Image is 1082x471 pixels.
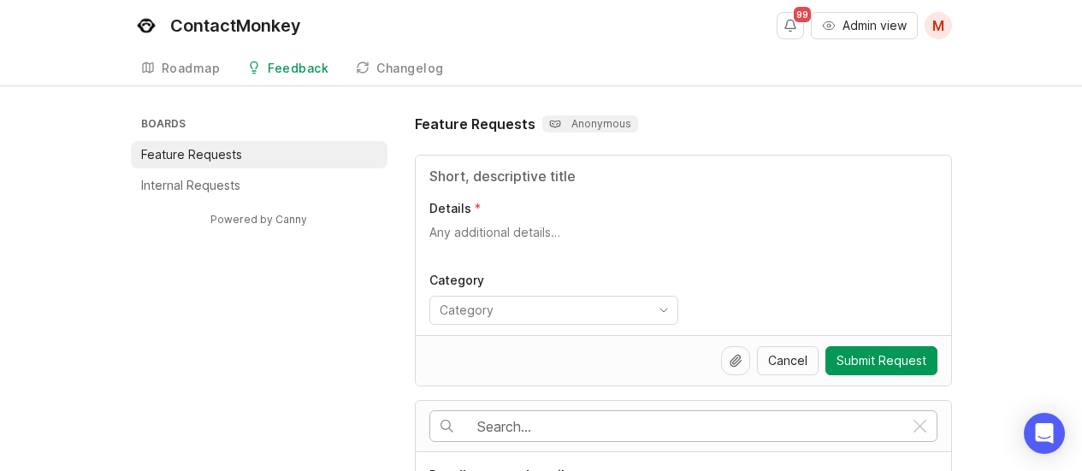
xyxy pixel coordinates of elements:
img: ContactMonkey logo [131,10,162,41]
input: Title [429,166,937,186]
p: Internal Requests [141,177,240,194]
button: Admin view [811,12,918,39]
a: Internal Requests [131,172,387,199]
input: Search… [477,417,903,436]
span: Admin view [843,17,907,34]
div: Open Intercom Messenger [1024,413,1065,454]
button: Notifications [777,12,804,39]
button: Cancel [757,346,819,375]
a: Feature Requests [131,141,387,168]
p: Feature Requests [141,146,242,163]
button: M [925,12,952,39]
p: Category [429,272,678,289]
div: toggle menu [429,296,678,325]
div: Roadmap [162,62,221,74]
svg: toggle icon [650,303,677,317]
textarea: Details [429,224,937,258]
button: Submit Request [825,346,937,375]
h1: Feature Requests [415,114,535,134]
p: Anonymous [549,117,631,131]
a: Powered by Canny [208,209,310,229]
div: Feedback [268,62,328,74]
p: Details [429,200,471,217]
span: M [932,15,944,36]
a: Feedback [237,51,339,86]
div: ContactMonkey [170,17,301,34]
div: Changelog [376,62,444,74]
span: 99 [794,7,811,22]
span: Submit Request [837,352,926,369]
h3: Boards [138,114,387,138]
a: Roadmap [131,51,231,86]
a: Changelog [346,51,454,86]
span: Cancel [768,352,807,369]
input: Category [440,301,648,320]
